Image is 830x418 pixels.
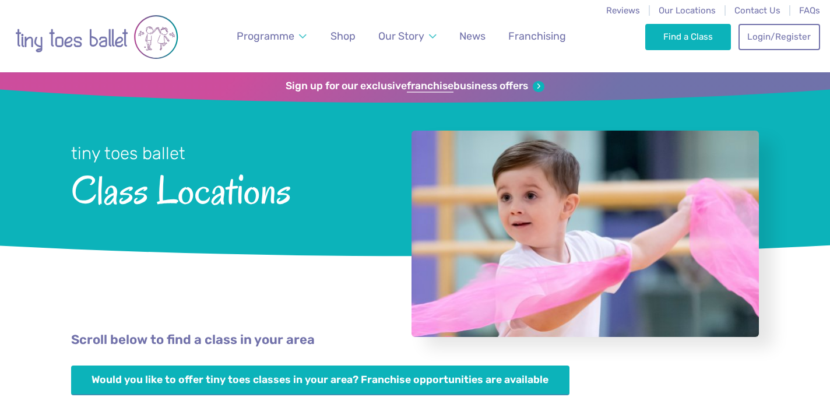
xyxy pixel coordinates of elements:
span: Shop [330,30,356,42]
a: Sign up for our exclusivefranchisebusiness offers [286,80,544,93]
img: tiny toes ballet [15,8,178,66]
span: Our Story [378,30,424,42]
span: Programme [237,30,294,42]
a: Our Locations [659,5,716,16]
a: Find a Class [645,24,731,50]
a: Programme [231,23,312,50]
a: Reviews [606,5,640,16]
a: FAQs [799,5,820,16]
span: Franchising [508,30,566,42]
strong: franchise [407,80,453,93]
a: Contact Us [734,5,780,16]
span: News [459,30,486,42]
span: Class Locations [71,165,381,212]
a: Login/Register [738,24,820,50]
p: Scroll below to find a class in your area [71,331,759,349]
a: Our Story [373,23,442,50]
a: Shop [325,23,361,50]
a: News [454,23,491,50]
a: Franchising [503,23,571,50]
small: tiny toes ballet [71,143,185,163]
a: Would you like to offer tiny toes classes in your area? Franchise opportunities are available [71,366,569,395]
